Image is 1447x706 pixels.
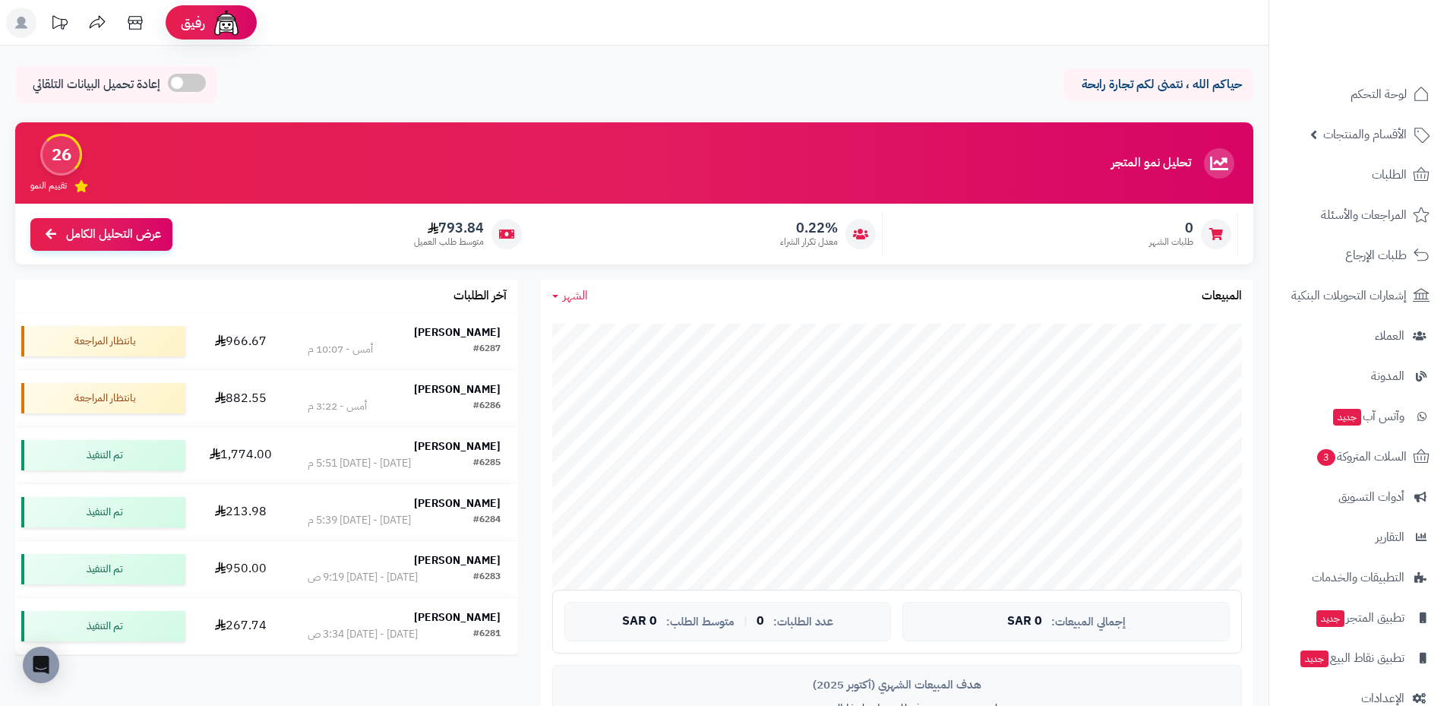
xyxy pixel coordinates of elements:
[1315,607,1404,628] span: تطبيق المتجر
[1278,157,1438,193] a: الطلبات
[1278,237,1438,274] a: طلبات الإرجاع
[1075,76,1242,93] p: حياكم الله ، نتمنى لكم تجارة رابحة
[40,8,78,42] a: تحديثات المنصة
[1278,76,1438,112] a: لوحة التحكم
[191,598,289,654] td: 267.74
[473,570,501,585] div: #6283
[21,326,185,356] div: بانتظار المراجعة
[30,179,67,192] span: تقييم النمو
[23,647,59,683] div: Open Intercom Messenger
[1372,164,1407,185] span: الطلبات
[191,370,289,426] td: 882.55
[744,616,747,627] span: |
[773,616,833,628] span: عدد الطلبات:
[622,615,657,628] span: 0 SAR
[1278,479,1438,515] a: أدوات التسويق
[1149,220,1193,236] span: 0
[21,383,185,413] div: بانتظار المراجعة
[1149,236,1193,249] span: طلبات الشهر
[1278,398,1438,435] a: وآتس آبجديد
[564,677,1230,693] div: هدف المبيعات الشهري (أكتوبر 2025)
[552,287,588,305] a: الشهر
[1375,325,1404,347] span: العملاء
[308,627,418,642] div: [DATE] - [DATE] 3:34 ص
[1333,409,1361,426] span: جديد
[1338,486,1404,508] span: أدوات التسويق
[414,552,501,568] strong: [PERSON_NAME]
[473,627,501,642] div: #6281
[757,615,764,628] span: 0
[473,342,501,357] div: #6287
[66,226,161,243] span: عرض التحليل الكامل
[191,541,289,597] td: 950.00
[1317,449,1335,466] span: 3
[414,438,501,454] strong: [PERSON_NAME]
[1345,245,1407,266] span: طلبات الإرجاع
[191,313,289,369] td: 966.67
[414,236,484,249] span: متوسط طلب العميل
[308,399,367,414] div: أمس - 3:22 م
[1007,615,1042,628] span: 0 SAR
[780,220,838,236] span: 0.22%
[1278,519,1438,556] a: التقارير
[1278,197,1438,233] a: المراجعات والأسئلة
[308,342,373,357] div: أمس - 10:07 م
[21,497,185,527] div: تم التنفيذ
[1202,290,1242,303] h3: المبيعات
[308,570,418,585] div: [DATE] - [DATE] 9:19 ص
[1278,438,1438,475] a: السلات المتروكة3
[414,495,501,511] strong: [PERSON_NAME]
[191,427,289,483] td: 1,774.00
[473,513,501,528] div: #6284
[453,290,507,303] h3: آخر الطلبات
[1299,647,1404,669] span: تطبيق نقاط البيع
[1300,651,1329,667] span: جديد
[308,456,411,471] div: [DATE] - [DATE] 5:51 م
[30,218,172,251] a: عرض التحليل الكامل
[1291,285,1407,306] span: إشعارات التحويلات البنكية
[1344,11,1433,43] img: logo-2.png
[780,236,838,249] span: معدل تكرار الشراء
[1278,559,1438,596] a: التطبيقات والخدمات
[1111,157,1191,170] h3: تحليل نمو المتجر
[191,484,289,540] td: 213.98
[21,554,185,584] div: تم التنفيذ
[473,399,501,414] div: #6286
[1376,527,1404,548] span: التقارير
[181,14,205,32] span: رفيق
[1278,277,1438,314] a: إشعارات التحويلات البنكية
[1312,567,1404,588] span: التطبيقات والخدمات
[1332,406,1404,427] span: وآتس آب
[473,456,501,471] div: #6285
[1321,204,1407,226] span: المراجعات والأسئلة
[1316,610,1344,627] span: جديد
[1278,600,1438,636] a: تطبيق المتجرجديد
[1278,318,1438,354] a: العملاء
[414,609,501,625] strong: [PERSON_NAME]
[563,287,588,305] span: الشهر
[21,440,185,470] div: تم التنفيذ
[1323,124,1407,145] span: الأقسام والمنتجات
[211,8,242,38] img: ai-face.png
[1316,446,1407,467] span: السلات المتروكة
[414,220,484,236] span: 793.84
[414,381,501,397] strong: [PERSON_NAME]
[1278,640,1438,676] a: تطبيق نقاط البيعجديد
[1371,366,1404,387] span: المدونة
[1051,616,1126,628] span: إجمالي المبيعات:
[21,611,185,641] div: تم التنفيذ
[1351,84,1407,105] span: لوحة التحكم
[308,513,411,528] div: [DATE] - [DATE] 5:39 م
[33,76,160,93] span: إعادة تحميل البيانات التلقائي
[414,325,501,340] strong: [PERSON_NAME]
[666,616,735,628] span: متوسط الطلب:
[1278,358,1438,394] a: المدونة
